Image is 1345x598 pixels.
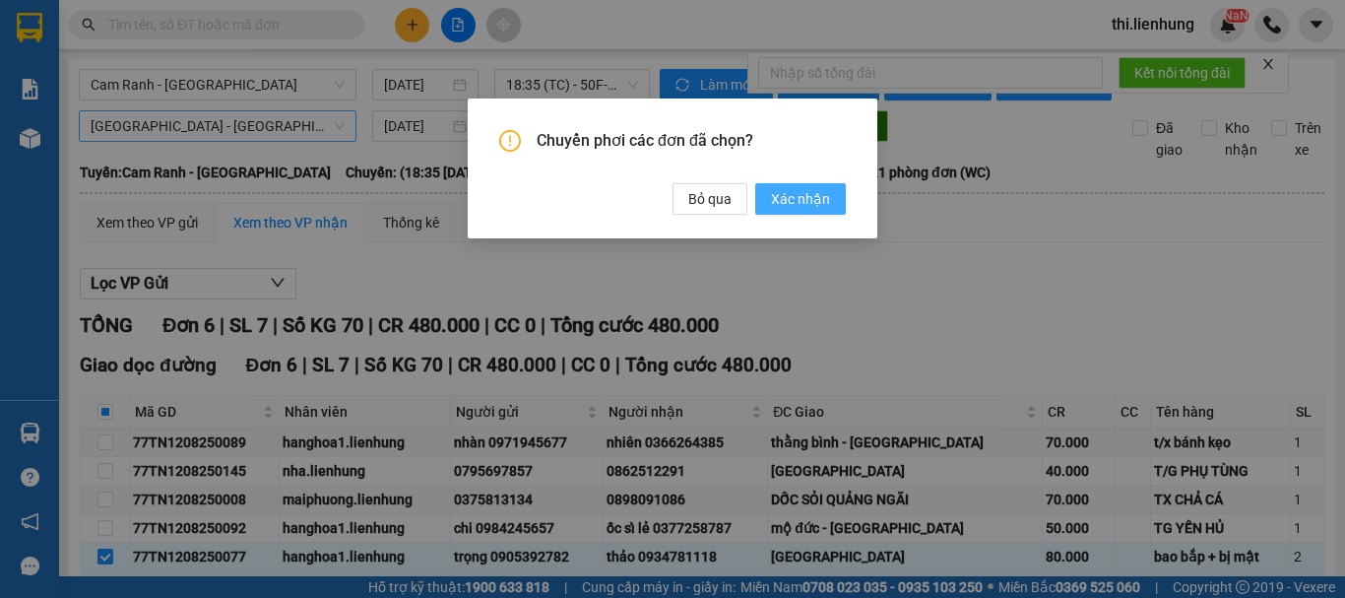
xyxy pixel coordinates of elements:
span: exclamation-circle [499,130,521,152]
button: Xác nhận [755,183,846,215]
button: Bỏ qua [672,183,747,215]
span: Bỏ qua [688,188,732,210]
span: Xác nhận [771,188,830,210]
span: Chuyển phơi các đơn đã chọn? [537,130,846,152]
